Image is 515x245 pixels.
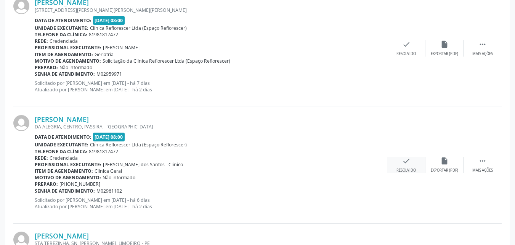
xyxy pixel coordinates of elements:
span: 81981817472 [89,31,118,38]
b: Telefone da clínica: [35,31,87,38]
div: Exportar (PDF) [431,51,458,57]
span: 81981817472 [89,148,118,155]
img: img [13,115,29,131]
div: Mais ações [472,168,493,173]
div: Exportar (PDF) [431,168,458,173]
b: Rede: [35,155,48,161]
div: Mais ações [472,51,493,57]
span: [PERSON_NAME] [103,44,140,51]
span: [DATE] 08:00 [93,133,125,141]
b: Data de atendimento: [35,17,91,24]
b: Preparo: [35,181,58,187]
b: Rede: [35,38,48,44]
i: check [402,40,411,49]
span: [DATE] 08:00 [93,16,125,25]
b: Item de agendamento: [35,168,93,174]
b: Unidade executante: [35,25,88,31]
b: Unidade executante: [35,141,88,148]
span: Geriatria [95,51,114,58]
b: Telefone da clínica: [35,148,87,155]
div: DA ALEGRIA, CENTRO, PASSIRA - [GEOGRAPHIC_DATA] [35,123,387,130]
span: [PERSON_NAME] dos Santos - Clinico [103,161,183,168]
b: Senha de atendimento: [35,71,95,77]
div: [STREET_ADDRESS][PERSON_NAME][PERSON_NAME][PERSON_NAME] [35,7,387,13]
b: Senha de atendimento: [35,188,95,194]
b: Item de agendamento: [35,51,93,58]
span: Credenciada [50,155,78,161]
b: Motivo de agendamento: [35,58,101,64]
span: M02961102 [96,188,122,194]
span: Clínica Reflorescer Ltda (Espaço Reflorescer) [90,141,187,148]
span: Clínica Reflorescer Ltda (Espaço Reflorescer) [90,25,187,31]
span: Não informado [59,64,92,71]
i:  [478,40,487,49]
div: Resolvido [396,168,416,173]
i:  [478,157,487,165]
a: [PERSON_NAME] [35,115,89,123]
span: Solicitação da Clínica Reflorescer Ltda (Espaço Reflorescer) [103,58,230,64]
b: Profissional executante: [35,161,101,168]
b: Data de atendimento: [35,134,91,140]
span: Não informado [103,174,135,181]
b: Preparo: [35,64,58,71]
div: Resolvido [396,51,416,57]
span: [PHONE_NUMBER] [59,181,100,187]
span: M02959971 [96,71,122,77]
a: [PERSON_NAME] [35,232,89,240]
span: Credenciada [50,38,78,44]
p: Solicitado por [PERSON_NAME] em [DATE] - há 7 dias Atualizado por [PERSON_NAME] em [DATE] - há 2 ... [35,80,387,93]
i: insert_drive_file [440,40,449,49]
i: insert_drive_file [440,157,449,165]
b: Motivo de agendamento: [35,174,101,181]
p: Solicitado por [PERSON_NAME] em [DATE] - há 6 dias Atualizado por [PERSON_NAME] em [DATE] - há 2 ... [35,197,387,210]
i: check [402,157,411,165]
b: Profissional executante: [35,44,101,51]
span: Clinica Geral [95,168,122,174]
